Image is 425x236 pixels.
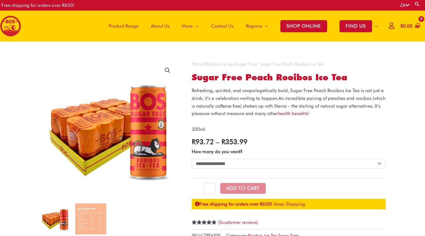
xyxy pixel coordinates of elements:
[401,23,413,29] bdi: 0.00
[151,17,169,35] span: About Us
[145,11,176,42] a: About Us
[75,203,106,234] img: sugar free peach rooibos ice tea
[399,19,420,33] a: View Shopping Cart, empty
[240,11,274,42] a: Regions
[211,17,234,35] span: Contact Us
[218,220,258,225] a: (5customer reviews)
[220,183,266,194] button: Add to Cart
[340,20,372,32] span: FIND US
[216,137,219,146] span: –
[176,11,205,42] a: More
[278,111,309,116] a: health benefits!
[192,149,243,154] label: How many do you want?
[221,137,248,146] bdi: 353.99
[103,11,145,42] a: Product Range
[205,61,234,66] a: Rooibos Ice Tea
[236,61,256,66] a: Sugar Free
[204,183,216,194] input: Product quantity
[205,11,240,42] a: Contact Us
[109,17,138,35] span: Product Range
[98,11,384,42] nav: Site Navigation
[192,60,386,68] nav: Breadcrumb
[162,65,173,76] a: View full-screen image gallery
[401,23,403,29] span: R
[182,17,193,35] span: More
[192,88,384,101] span: Refreshing, spirited, and unapologetically bold, Sugar Free Peach Rooibos Ice Tea is not just a d...
[40,203,71,234] img: Sugar Free Peach Rooibos Ice Tea
[219,220,222,225] span: 5
[192,61,203,66] a: Home
[192,137,214,146] bdi: 93.72
[192,137,195,146] span: R
[274,201,305,207] a: Keep Shopping
[192,72,386,83] h1: Sugar Free Peach Rooibos Ice Tea
[192,126,386,133] p: 300ml
[221,137,225,146] span: R
[274,11,333,42] a: SHOP ONLINE
[192,220,194,232] span: 5
[400,2,410,8] a: ZA
[414,1,420,7] a: Search button
[280,20,327,32] span: SHOP ONLINE
[195,201,272,207] strong: Free shipping for orders over R650!
[246,17,262,35] span: Regions
[192,87,386,118] p: An incredible pairing of peaches and rooibos (which is naturally caffeine free) shaken up with St...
